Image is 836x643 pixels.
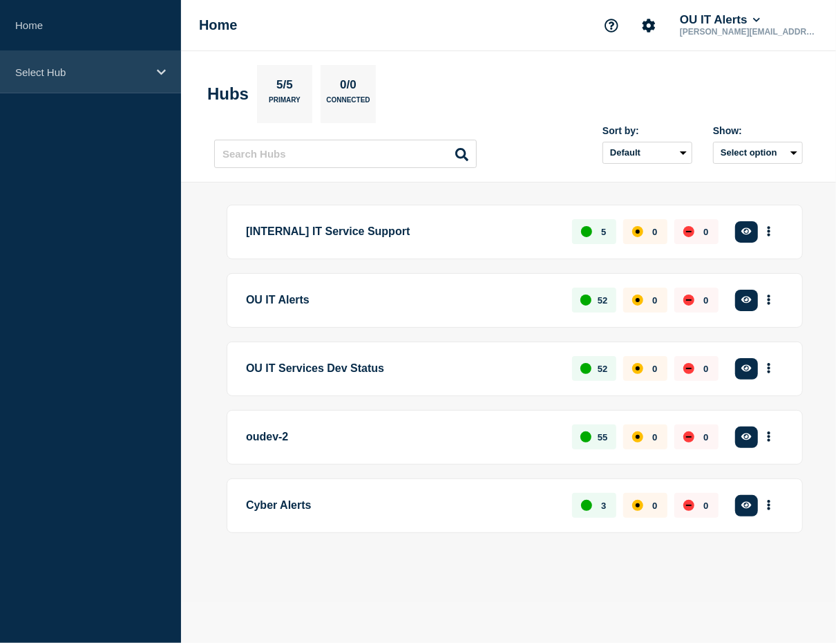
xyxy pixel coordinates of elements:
[760,219,778,245] button: More actions
[246,288,556,313] p: OU IT Alerts
[652,364,657,374] p: 0
[580,295,591,306] div: up
[246,219,556,245] p: [INTERNAL] IT Service Support
[683,226,694,237] div: down
[632,295,643,306] div: affected
[760,288,778,313] button: More actions
[683,500,694,511] div: down
[269,96,301,111] p: Primary
[580,363,591,374] div: up
[703,227,708,237] p: 0
[335,78,362,96] p: 0/0
[703,501,708,511] p: 0
[632,431,643,442] div: affected
[683,295,694,306] div: down
[632,500,643,511] div: affected
[598,364,607,374] p: 52
[703,432,708,442] p: 0
[326,96,370,111] p: Connected
[601,501,606,511] p: 3
[703,364,708,374] p: 0
[652,295,657,306] p: 0
[597,11,626,40] button: Support
[760,356,778,382] button: More actions
[713,142,803,164] button: Select option
[632,363,643,374] div: affected
[581,226,592,237] div: up
[602,142,692,164] select: Sort by
[601,227,606,237] p: 5
[683,431,694,442] div: down
[677,13,763,27] button: OU IT Alerts
[598,295,607,306] p: 52
[246,425,556,450] p: oudev-2
[652,227,657,237] p: 0
[214,140,477,168] input: Search Hubs
[652,432,657,442] p: 0
[683,363,694,374] div: down
[580,431,591,442] div: up
[598,432,607,442] p: 55
[760,425,778,450] button: More actions
[199,17,238,33] h1: Home
[652,501,657,511] p: 0
[207,84,249,104] h2: Hubs
[703,295,708,306] p: 0
[246,356,556,382] p: OU IT Services Dev Status
[272,78,298,96] p: 5/5
[677,27,821,37] p: [PERSON_NAME][EMAIL_ADDRESS][DOMAIN_NAME]
[15,66,148,78] p: Select Hub
[760,493,778,519] button: More actions
[581,500,592,511] div: up
[632,226,643,237] div: affected
[602,125,692,136] div: Sort by:
[634,11,663,40] button: Account settings
[246,493,556,519] p: Cyber Alerts
[713,125,803,136] div: Show:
